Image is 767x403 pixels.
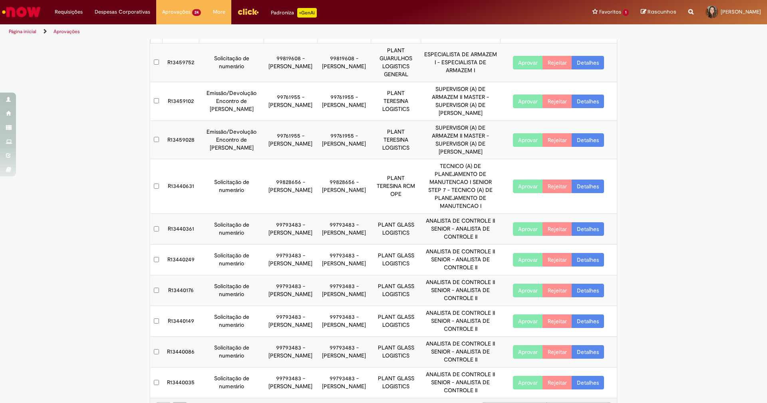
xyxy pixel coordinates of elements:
td: PLANT TERESINA LOGISTICS [371,121,421,159]
td: 99761955 - [PERSON_NAME] [317,121,371,159]
button: Rejeitar [542,345,572,359]
button: Rejeitar [542,314,572,328]
td: 99793483 - [PERSON_NAME] [264,306,317,337]
td: PLANT TERESINA LOGISTICS [371,82,421,121]
td: R13459752 [163,43,199,82]
img: click_logo_yellow_360x200.png [237,6,259,18]
a: Detalhes [572,95,604,108]
td: 99828656 - [PERSON_NAME] [317,159,371,214]
td: Solicitação de numerário [199,337,264,367]
a: Detalhes [572,133,604,147]
td: PLANT GLASS LOGISTICS [371,306,421,337]
td: PLANT GLASS LOGISTICS [371,275,421,306]
a: Detalhes [572,345,604,359]
td: R13440086 [163,337,199,367]
td: 99793483 - [PERSON_NAME] [264,245,317,275]
div: Padroniza [271,8,317,18]
td: 99819608 - [PERSON_NAME] [264,43,317,82]
td: Solicitação de numerário [199,367,264,398]
td: 99793483 - [PERSON_NAME] [317,306,371,337]
button: Rejeitar [542,133,572,147]
td: 99793483 - [PERSON_NAME] [317,367,371,398]
td: ANALISTA DE CONTROLE II SENIOR - ANALISTA DE CONTROLE II [421,367,500,398]
span: Despesas Corporativas [95,8,150,16]
a: Detalhes [572,222,604,236]
td: ANALISTA DE CONTROLE II SENIOR - ANALISTA DE CONTROLE II [421,275,500,306]
td: PLANT GLASS LOGISTICS [371,337,421,367]
td: ANALISTA DE CONTROLE II SENIOR - ANALISTA DE CONTROLE II [421,214,500,245]
button: Aprovar [513,253,543,267]
a: Aprovações [54,28,80,35]
td: TECNICO (A) DE PLANEJAMENTO DE MANUTENCAO I SENIOR STEP 7 - TECNICO (A) DE PLANEJAMENTO DE MANUTE... [421,159,500,214]
span: Requisições [55,8,83,16]
td: R13440631 [163,159,199,214]
td: ESPECIALISTA DE ARMAZEM I - ESPECIALISTA DE ARMAZEM I [421,43,500,82]
button: Aprovar [513,284,543,297]
span: Favoritos [599,8,621,16]
img: ServiceNow [1,4,42,20]
td: 99793483 - [PERSON_NAME] [317,214,371,245]
td: PLANT GLASS LOGISTICS [371,214,421,245]
td: 99793483 - [PERSON_NAME] [264,275,317,306]
td: R13440176 [163,275,199,306]
a: Detalhes [572,314,604,328]
a: Rascunhos [641,8,676,16]
td: 99793483 - [PERSON_NAME] [317,337,371,367]
span: 1 [623,9,629,16]
td: Emissão/Devolução Encontro de [PERSON_NAME] [199,82,264,121]
a: Detalhes [572,253,604,267]
button: Rejeitar [542,95,572,108]
button: Aprovar [513,56,543,69]
td: Solicitação de numerário [199,43,264,82]
a: Página inicial [9,28,36,35]
td: 99761955 - [PERSON_NAME] [264,121,317,159]
button: Rejeitar [542,56,572,69]
td: PLANT GUARULHOS LOGISTICS GENERAL [371,43,421,82]
span: [PERSON_NAME] [721,8,761,15]
td: Solicitação de numerário [199,275,264,306]
td: PLANT GLASS LOGISTICS [371,367,421,398]
button: Aprovar [513,95,543,108]
td: R13440249 [163,245,199,275]
span: 24 [192,9,201,16]
span: Aprovações [162,8,191,16]
button: Rejeitar [542,222,572,236]
a: Detalhes [572,180,604,193]
td: ANALISTA DE CONTROLE II SENIOR - ANALISTA DE CONTROLE II [421,245,500,275]
td: 99793483 - [PERSON_NAME] [317,245,371,275]
td: PLANT TERESINA RCM OPE [371,159,421,214]
button: Rejeitar [542,284,572,297]
td: 99819608 - [PERSON_NAME] [317,43,371,82]
td: R13459102 [163,82,199,121]
a: Detalhes [572,284,604,297]
span: Rascunhos [648,8,676,16]
a: Detalhes [572,56,604,69]
td: 99793483 - [PERSON_NAME] [264,337,317,367]
button: Aprovar [513,180,543,193]
button: Aprovar [513,314,543,328]
button: Aprovar [513,133,543,147]
td: 99761955 - [PERSON_NAME] [317,82,371,121]
td: R13440149 [163,306,199,337]
td: R13459028 [163,121,199,159]
a: Detalhes [572,376,604,389]
ul: Trilhas de página [6,24,505,39]
td: SUPERVISOR (A) DE ARMAZEM II MASTER - SUPERVISOR (A) DE [PERSON_NAME] [421,82,500,121]
td: ANALISTA DE CONTROLE II SENIOR - ANALISTA DE CONTROLE II [421,306,500,337]
button: Aprovar [513,222,543,236]
td: Solicitação de numerário [199,159,264,214]
td: Emissão/Devolução Encontro de [PERSON_NAME] [199,121,264,159]
p: +GenAi [297,8,317,18]
td: R13440035 [163,367,199,398]
button: Aprovar [513,376,543,389]
button: Aprovar [513,345,543,359]
td: SUPERVISOR (A) DE ARMAZEM II MASTER - SUPERVISOR (A) DE [PERSON_NAME] [421,121,500,159]
span: More [213,8,225,16]
button: Rejeitar [542,253,572,267]
td: 99793483 - [PERSON_NAME] [317,275,371,306]
td: 99761955 - [PERSON_NAME] [264,82,317,121]
td: 99793483 - [PERSON_NAME] [264,214,317,245]
td: Solicitação de numerário [199,306,264,337]
td: R13440361 [163,214,199,245]
td: Solicitação de numerário [199,245,264,275]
